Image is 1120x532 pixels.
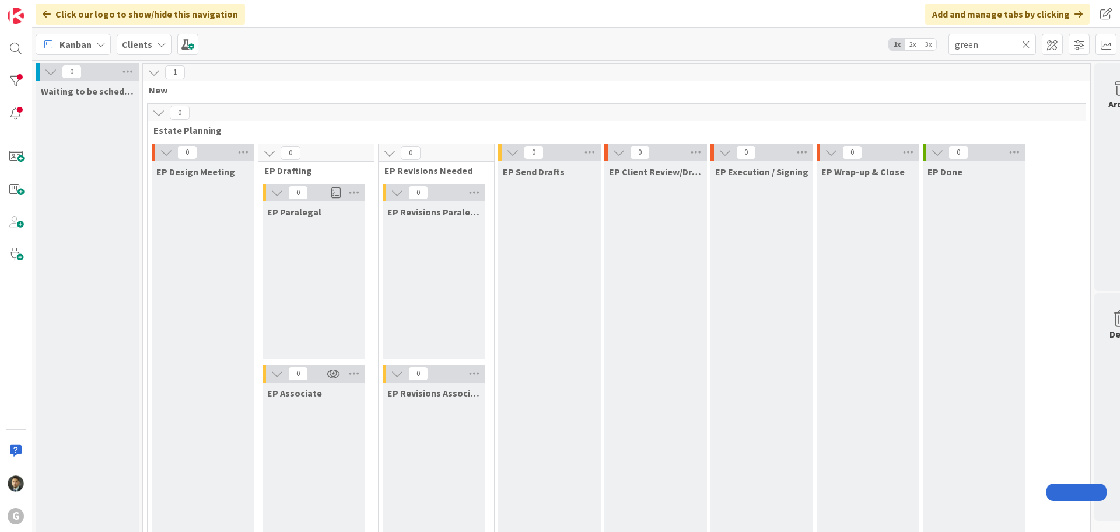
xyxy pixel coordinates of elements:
[949,145,968,159] span: 0
[609,166,702,178] span: EP Client Review/Draft Review Meeting
[149,84,1076,96] span: New
[401,146,421,160] span: 0
[288,367,308,381] span: 0
[8,508,24,524] div: G
[165,65,185,79] span: 1
[921,39,936,50] span: 3x
[905,39,921,50] span: 2x
[736,145,756,159] span: 0
[281,146,300,160] span: 0
[177,145,197,159] span: 0
[8,475,24,492] img: CG
[288,186,308,200] span: 0
[264,165,359,176] span: EP Drafting
[384,165,480,176] span: EP Revisions Needed
[153,124,1071,136] span: Estate Planning
[60,37,92,51] span: Kanban
[387,206,481,218] span: EP Revisions Paralegal
[387,387,481,399] span: EP Revisions Associate
[928,166,963,178] span: EP Done
[267,206,321,218] span: EP Paralegal
[122,39,152,50] b: Clients
[524,145,544,159] span: 0
[170,106,190,120] span: 0
[925,4,1090,25] div: Add and manage tabs by clicking
[408,186,428,200] span: 0
[267,387,322,399] span: EP Associate
[36,4,245,25] div: Click our logo to show/hide this navigation
[156,166,235,178] span: EP Design Meeting
[821,166,905,178] span: EP Wrap-up & Close
[715,166,808,178] span: EP Execution / Signing
[62,65,82,79] span: 0
[949,34,1036,55] input: Quick Filter...
[408,367,428,381] span: 0
[8,8,24,24] img: Visit kanbanzone.com
[41,85,134,97] span: Waiting to be scheduled
[889,39,905,50] span: 1x
[503,166,565,178] span: EP Send Drafts
[630,145,650,159] span: 0
[842,145,862,159] span: 0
